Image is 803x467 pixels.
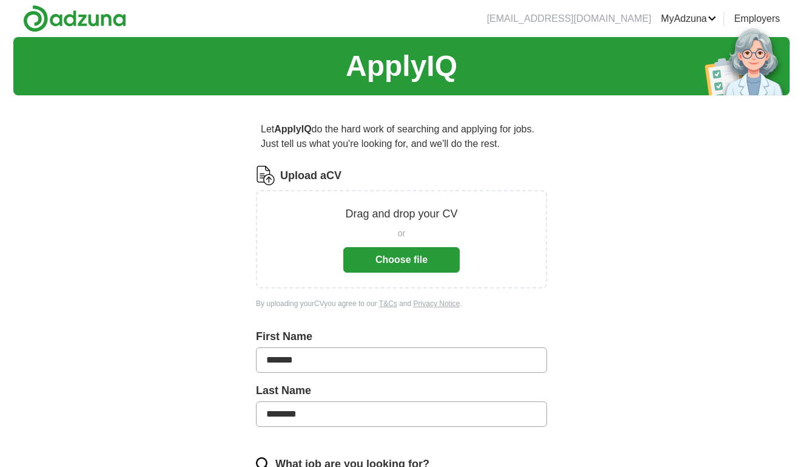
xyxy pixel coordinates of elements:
button: Choose file [343,247,460,273]
p: Let do the hard work of searching and applying for jobs. Just tell us what you're looking for, an... [256,117,547,156]
a: Privacy Notice [414,299,460,308]
li: [EMAIL_ADDRESS][DOMAIN_NAME] [487,12,651,26]
a: MyAdzuna [661,12,717,26]
label: Upload a CV [280,168,341,184]
img: CV Icon [256,166,275,185]
p: Drag and drop your CV [345,206,457,222]
span: or [398,227,405,240]
a: T&Cs [379,299,397,308]
strong: ApplyIQ [274,124,311,134]
h1: ApplyIQ [346,44,457,88]
img: Adzuna logo [23,5,126,32]
label: Last Name [256,383,547,399]
div: By uploading your CV you agree to our and . [256,298,547,309]
label: First Name [256,329,547,345]
a: Employers [734,12,780,26]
